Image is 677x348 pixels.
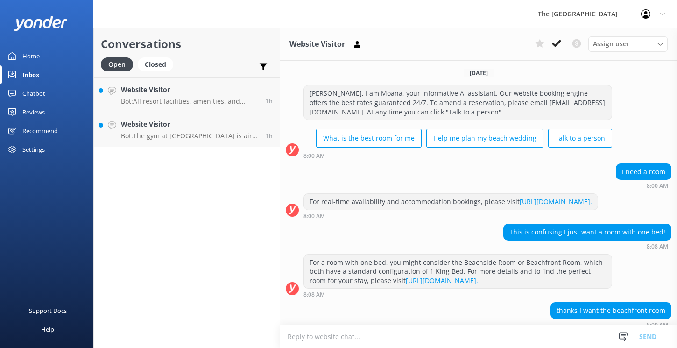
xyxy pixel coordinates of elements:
[303,152,612,159] div: Sep 17 2025 02:00pm (UTC -10:00) Pacific/Honolulu
[303,153,325,159] strong: 8:00 AM
[289,38,345,50] h3: Website Visitor
[121,97,259,106] p: Bot: All resort facilities, amenities, and services are reserved exclusively for our in-house gue...
[101,57,133,71] div: Open
[316,129,422,148] button: What is the best room for me
[121,85,259,95] h4: Website Visitor
[464,69,494,77] span: [DATE]
[304,194,598,210] div: For real-time availability and accommodation bookings, please visit
[303,292,325,298] strong: 8:08 AM
[22,65,40,84] div: Inbox
[550,321,671,328] div: Sep 17 2025 02:09pm (UTC -10:00) Pacific/Honolulu
[548,129,612,148] button: Talk to a person
[520,197,592,206] a: [URL][DOMAIN_NAME].
[616,182,671,189] div: Sep 17 2025 02:00pm (UTC -10:00) Pacific/Honolulu
[647,244,668,249] strong: 8:08 AM
[303,213,598,219] div: Sep 17 2025 02:00pm (UTC -10:00) Pacific/Honolulu
[22,140,45,159] div: Settings
[94,77,280,112] a: Website VisitorBot:All resort facilities, amenities, and services are reserved exclusively for ou...
[14,16,68,31] img: yonder-white-logo.png
[406,276,478,285] a: [URL][DOMAIN_NAME].
[303,291,612,298] div: Sep 17 2025 02:08pm (UTC -10:00) Pacific/Honolulu
[266,97,273,105] span: Sep 18 2025 12:48am (UTC -10:00) Pacific/Honolulu
[616,164,671,180] div: I need a room
[94,112,280,147] a: Website VisitorBot:The gym at [GEOGRAPHIC_DATA] is air-conditioned and offers free weights, exerc...
[266,132,273,140] span: Sep 18 2025 12:37am (UTC -10:00) Pacific/Honolulu
[588,36,668,51] div: Assign User
[121,119,259,129] h4: Website Visitor
[101,59,138,69] a: Open
[426,129,543,148] button: Help me plan my beach wedding
[303,213,325,219] strong: 8:00 AM
[647,322,668,328] strong: 8:09 AM
[22,121,58,140] div: Recommend
[22,103,45,121] div: Reviews
[29,301,67,320] div: Support Docs
[593,39,629,49] span: Assign user
[304,85,612,120] div: [PERSON_NAME], I am Moana, your informative AI assistant. Our website booking engine offers the b...
[121,132,259,140] p: Bot: The gym at [GEOGRAPHIC_DATA] is air-conditioned and offers free weights, exercise balls, and...
[503,243,671,249] div: Sep 17 2025 02:08pm (UTC -10:00) Pacific/Honolulu
[304,255,612,289] div: For a room with one bed, you might consider the Beachside Room or Beachfront Room, which both hav...
[22,47,40,65] div: Home
[138,57,173,71] div: Closed
[101,35,273,53] h2: Conversations
[647,183,668,189] strong: 8:00 AM
[41,320,54,339] div: Help
[551,303,671,319] div: thanks I want the beachfront room
[138,59,178,69] a: Closed
[22,84,45,103] div: Chatbot
[504,224,671,240] div: This is confusing I just want a room with one bed!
